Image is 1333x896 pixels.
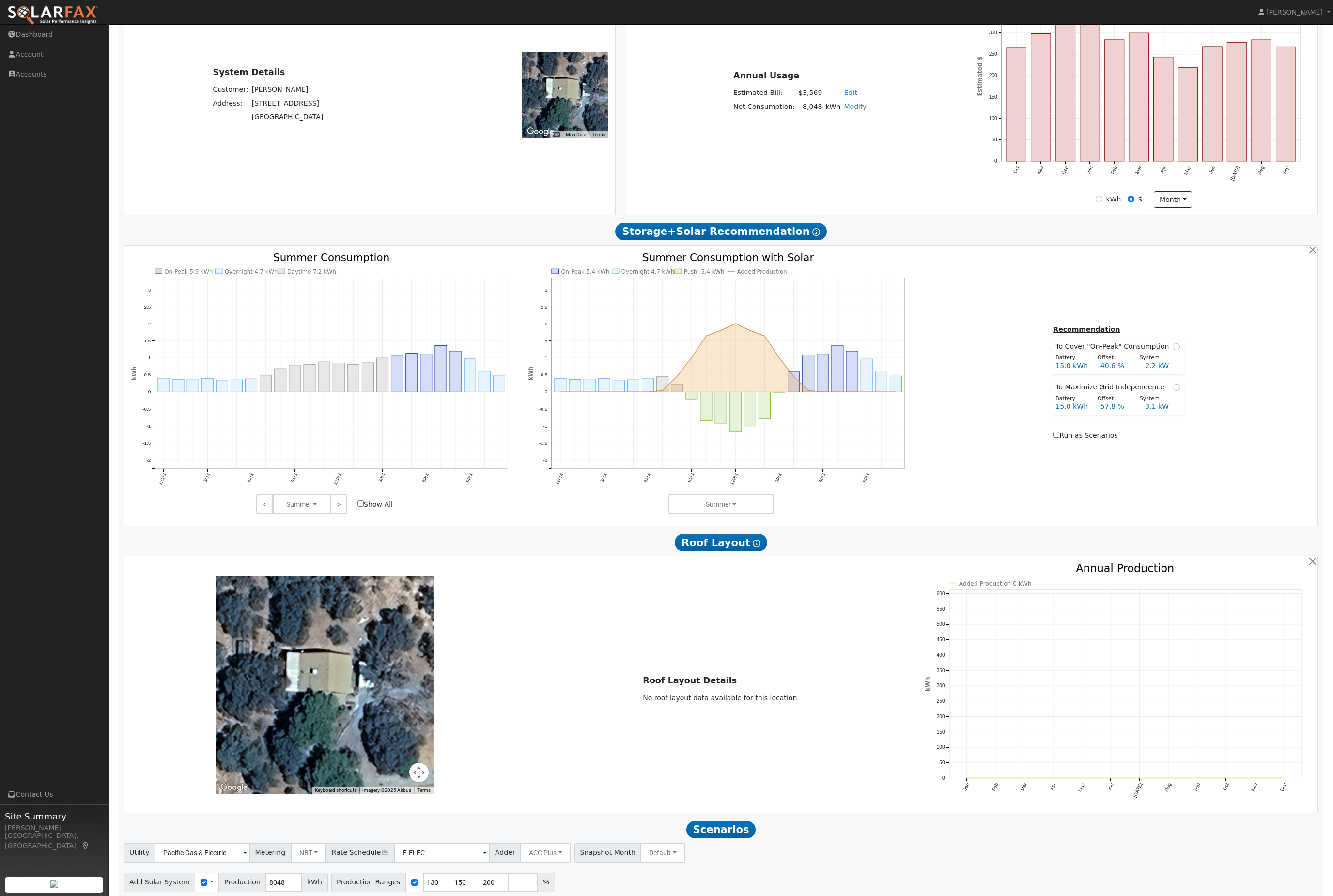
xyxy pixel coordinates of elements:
[1061,165,1069,175] text: Dec
[142,406,151,412] text: -0.5
[617,390,620,394] circle: onclick=""
[599,472,607,483] text: 3AM
[1096,196,1102,202] input: kWh
[187,379,199,392] rect: onclick=""
[1077,782,1085,793] text: May
[148,355,150,360] text: 1
[641,691,801,705] td: No roof layout data available for this location.
[1056,22,1076,161] rect: onclick=""
[646,390,650,394] circle: onclick=""
[332,472,342,486] text: 12PM
[1140,361,1185,371] div: 2.2 kW
[1252,40,1272,161] rect: onclick=""
[844,89,857,96] a: Edit
[1154,191,1192,208] button: month
[817,354,829,392] rect: onclick=""
[1137,776,1141,780] circle: onclick=""
[144,304,151,309] text: 2.5
[729,472,739,486] text: 12PM
[142,440,151,446] text: -1.5
[962,782,970,791] text: Jan
[566,131,586,138] button: Map Data
[273,494,331,514] button: Summer
[690,355,694,359] circle: onclick=""
[449,351,461,392] rect: onclick=""
[733,71,799,80] u: Annual Usage
[202,472,211,483] text: 3AM
[148,287,150,293] text: 3
[894,390,898,394] circle: onclick=""
[561,268,609,275] text: On-Peak 5.4 kWh
[643,676,737,685] u: Roof Layout Details
[569,379,581,392] rect: onclick=""
[525,125,557,138] img: Google
[1209,165,1217,175] text: Jun
[1134,165,1143,175] text: Mar
[246,472,255,483] text: 6AM
[621,268,675,275] text: Overnight 4.7 kWh
[318,362,330,392] rect: onclick=""
[936,606,945,612] text: 550
[613,380,624,392] rect: onclick=""
[763,334,767,338] circle: onclick=""
[991,782,999,792] text: Feb
[942,775,945,781] text: 0
[1279,782,1288,792] text: Dec
[994,158,997,164] text: 0
[1160,165,1168,175] text: Apr
[574,843,641,863] span: Snapshot Month
[844,103,867,110] a: Modify
[989,30,997,35] text: 300
[558,390,562,394] circle: onclick=""
[464,359,476,392] rect: onclick=""
[541,304,547,309] text: 2.5
[544,321,547,326] text: 2
[936,699,945,704] text: 250
[144,338,151,343] text: 1.5
[7,5,98,26] img: SolarFax
[1020,782,1028,792] text: Mar
[260,375,272,392] rect: onclick=""
[627,380,639,392] rect: onclick=""
[876,371,887,392] rect: onclick=""
[573,390,577,394] circle: onclick=""
[527,366,534,380] text: kWh
[774,472,783,483] text: 3PM
[331,873,406,892] span: Production Ranges
[362,363,374,392] rect: onclick=""
[164,268,213,275] text: On-Peak 5.9 kWh
[273,251,389,263] text: Summer Consumption
[391,356,403,392] rect: onclick=""
[598,378,610,392] rect: onclick=""
[1138,194,1143,204] label: $
[1055,382,1168,392] span: To Maximize Grid Independence
[554,472,564,486] text: 12AM
[541,372,547,377] text: 0.5
[1132,782,1144,799] text: [DATE]
[836,390,839,394] circle: onclick=""
[924,677,931,692] text: kWh
[1227,42,1247,161] rect: onclick=""
[989,51,997,57] text: 250
[406,354,418,392] rect: onclick=""
[124,873,196,892] span: Add Solar System
[211,83,250,96] td: Customer:
[1053,431,1117,441] label: Run as Scenarios
[5,831,104,851] div: [GEOGRAPHIC_DATA], [GEOGRAPHIC_DATA]
[792,374,796,378] circle: onclick=""
[489,843,521,863] span: Adder
[936,745,945,750] text: 100
[417,788,431,793] a: Terms (opens in new tab)
[362,788,411,793] span: Imagery ©2025 Airbus
[250,83,325,96] td: [PERSON_NAME]
[155,843,250,863] input: Select a Utility
[1022,776,1026,780] circle: onclick=""
[642,379,653,392] rect: onclick=""
[211,96,250,110] td: Address:
[5,810,104,823] span: Site Summary
[936,622,945,627] text: 500
[1080,776,1084,780] circle: onclick=""
[201,378,213,392] rect: onclick=""
[936,637,945,642] text: 450
[157,472,168,486] text: 12AM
